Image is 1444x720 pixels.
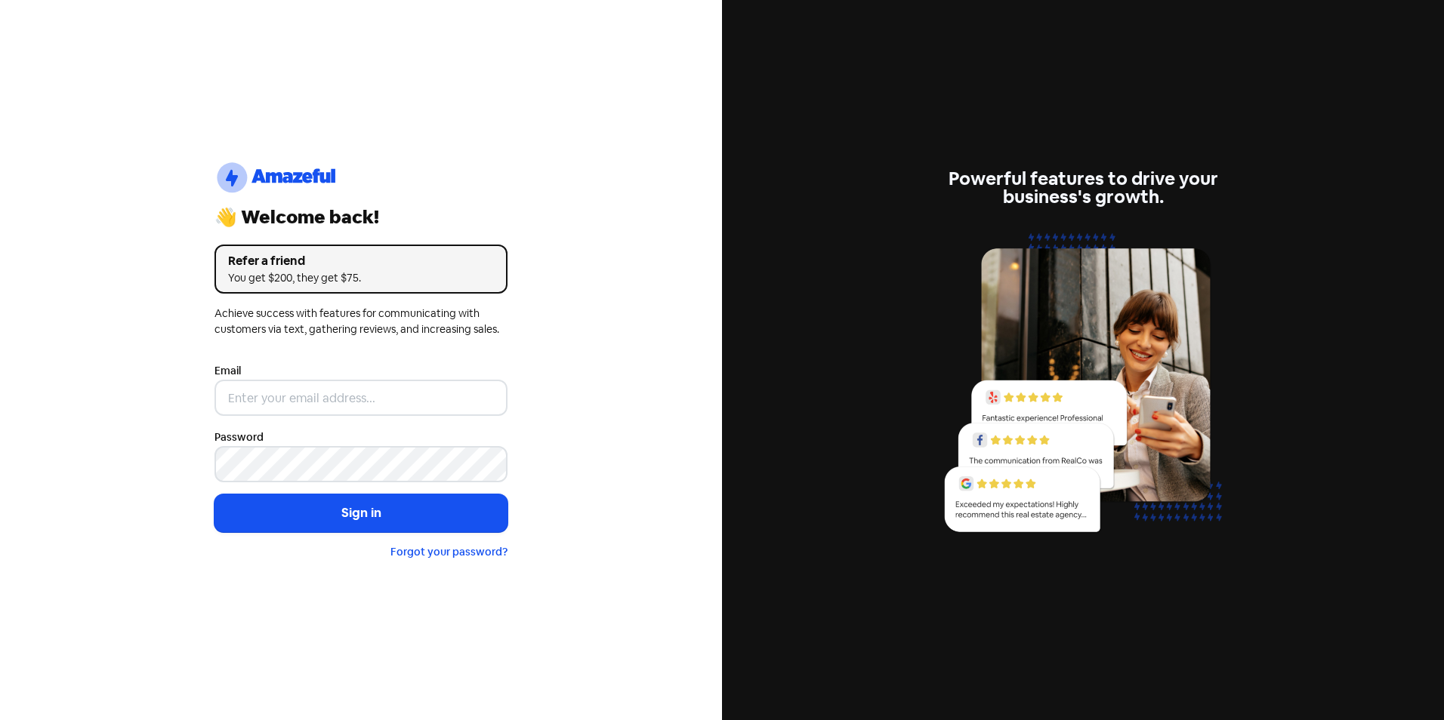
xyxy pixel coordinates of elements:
[214,429,264,445] label: Password
[214,208,508,226] div: 👋 Welcome back!
[228,270,494,286] div: You get $200, they get $75.
[390,545,508,558] a: Forgot your password?
[936,224,1230,549] img: reviews
[936,170,1230,206] div: Powerful features to drive your business's growth.
[228,252,494,270] div: Refer a friend
[214,380,508,416] input: Enter your email address...
[214,306,508,337] div: Achieve success with features for communicating with customers via text, gathering reviews, and i...
[214,363,241,379] label: Email
[214,494,508,532] button: Sign in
